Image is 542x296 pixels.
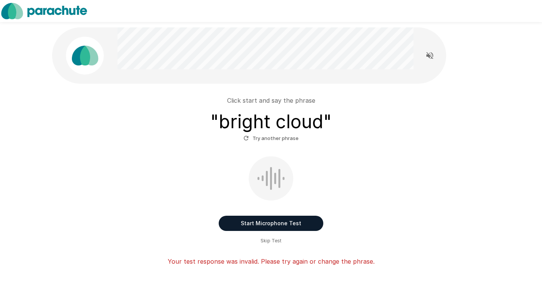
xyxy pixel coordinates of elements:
[227,96,315,105] p: Click start and say the phrase
[219,216,323,231] button: Start Microphone Test
[168,257,375,266] p: Your test response was invalid. Please try again or change the phrase.
[66,37,104,75] img: parachute_avatar.png
[242,132,300,144] button: Try another phrase
[261,237,281,245] span: Skip Test
[422,48,437,63] button: Read questions aloud
[210,111,332,132] h3: " bright cloud "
